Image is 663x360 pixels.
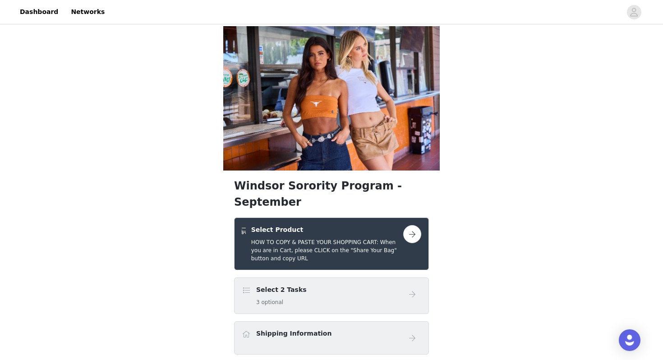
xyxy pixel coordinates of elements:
h1: Windsor Sorority Program - September [234,178,429,210]
a: Dashboard [14,2,64,22]
div: Select Product [234,217,429,270]
div: Open Intercom Messenger [619,329,640,351]
div: Select 2 Tasks [234,277,429,314]
h5: 3 optional [256,298,307,306]
h4: Select 2 Tasks [256,285,307,295]
img: campaign image [223,26,440,171]
div: avatar [630,5,638,19]
h4: Select Product [251,225,403,235]
a: Networks [65,2,110,22]
h4: Shipping Information [256,329,331,338]
div: Shipping Information [234,321,429,355]
h5: HOW TO COPY & PASTE YOUR SHOPPING CART: When you are in Cart, please CLICK on the "Share Your Bag... [251,238,403,263]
